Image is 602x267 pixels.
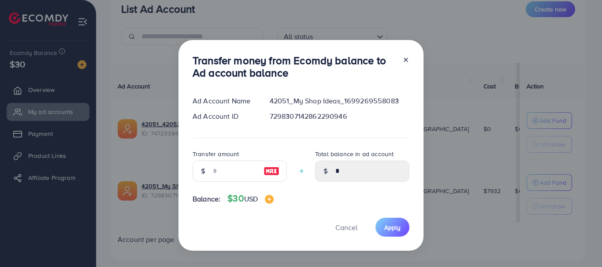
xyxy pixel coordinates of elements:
div: 7298307142862290946 [263,111,416,121]
span: Cancel [335,223,357,232]
div: Ad Account Name [186,96,263,106]
iframe: Chat [565,227,595,260]
div: Ad Account ID [186,111,263,121]
label: Transfer amount [193,150,239,158]
label: Total balance in ad account [315,150,394,158]
button: Cancel [324,218,368,237]
div: 42051_My Shop Ideas_1699269558083 [263,96,416,106]
span: Apply [384,223,401,232]
button: Apply [375,218,409,237]
span: USD [244,194,258,204]
h4: $30 [227,193,274,204]
h3: Transfer money from Ecomdy balance to Ad account balance [193,54,395,80]
img: image [264,166,279,176]
img: image [265,195,274,204]
span: Balance: [193,194,220,204]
